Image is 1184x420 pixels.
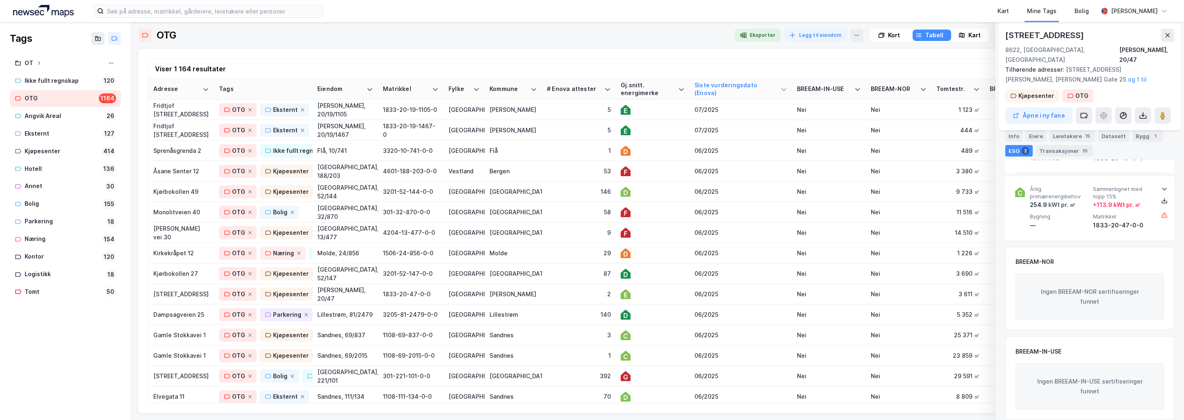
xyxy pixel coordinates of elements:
div: Sandnes [490,351,537,360]
div: Nei [871,392,927,401]
div: [GEOGRAPHIC_DATA] [490,208,537,216]
div: OTG [157,29,176,42]
div: ESG [1005,145,1033,157]
div: 3320-10-741-0-0 [383,146,439,155]
div: Næring [273,248,294,258]
div: 30 182 ㎡ [990,228,1037,237]
div: Nei [797,228,861,237]
div: Sprenåsgrenda 2 [153,146,209,155]
div: Parkering [273,310,301,320]
div: [PERSON_NAME] [490,290,537,298]
div: 06/2025 [694,310,787,319]
div: Eiendom [317,85,363,93]
div: OTG [232,105,245,115]
div: Bolig [25,199,99,209]
div: 23 859 ㎡ [936,351,980,360]
div: [GEOGRAPHIC_DATA] [449,105,480,114]
div: [GEOGRAPHIC_DATA] [449,290,480,298]
div: Nei [871,269,927,278]
div: 06/2025 [694,208,787,216]
div: 8 399 ㎡ [990,167,1037,175]
div: 26 [105,111,116,121]
div: — [1030,220,1090,230]
div: Kommune [490,85,527,93]
div: OTG [232,248,245,258]
a: Ikke fullt regnskap120 [10,73,121,89]
div: OTG [232,228,245,238]
div: 1 [1151,132,1159,140]
div: 8 758 ㎡ [990,208,1037,216]
div: BREEAM-NOR [1016,257,1054,267]
div: [GEOGRAPHIC_DATA], 188/203 [317,163,373,180]
div: [STREET_ADDRESS] [1005,29,1086,42]
div: Kjøpesenter [273,187,309,197]
div: 20 967 ㎡ [990,331,1037,339]
div: 1833-20-47-0-0 [383,290,439,298]
div: OTG [232,330,245,340]
div: Kjøpesenter [273,269,309,279]
div: Logistikk [25,269,102,279]
div: Kjørbokollen 49 [153,187,209,196]
div: 69 ㎡ [990,146,1037,155]
div: Eksternt [273,105,298,115]
div: Kirkekråpet 12 [153,249,209,257]
div: Mine Tags [1027,6,1056,16]
div: Nei [871,310,927,319]
div: Kjøpesenter [273,289,309,299]
div: 489 ㎡ [936,146,980,155]
div: 3 690 ㎡ [936,269,980,278]
div: 5 [547,105,611,114]
a: OTG1164 [10,90,121,107]
div: Kjøpesenter [25,146,98,157]
div: 30 [105,182,116,191]
div: 70 [547,392,611,401]
div: OTG [232,146,245,156]
div: 146 [547,187,611,196]
div: [GEOGRAPHIC_DATA] [449,310,480,319]
div: Kjørbokollen 27 [153,269,209,278]
div: 254.9 [1030,200,1075,210]
div: 11 263 ㎡ [990,105,1037,114]
div: Lillestrøm, 81/2479 [317,310,373,319]
div: 06/2025 [694,351,787,360]
div: Nei [871,249,927,257]
div: 1 226 ㎡ [936,249,980,257]
div: 9 548 ㎡ [990,269,1037,278]
div: OTG [232,125,245,135]
div: [GEOGRAPHIC_DATA] [449,331,480,339]
div: Kjøpesenter [273,330,309,340]
div: + 113.9 kWt pr. ㎡ [1093,200,1141,210]
div: Dampsagveien 25 [153,310,209,319]
div: [PERSON_NAME], 20/19/1105 [317,101,373,118]
div: [GEOGRAPHIC_DATA] [449,228,480,237]
div: 4204-13-477-0-0 [383,228,439,237]
div: 5 352 ㎡ [936,310,980,319]
div: Nei [797,290,861,298]
div: 06/2025 [694,146,787,155]
div: Bolig [273,371,287,381]
div: 2 [547,290,611,298]
div: [PERSON_NAME] [490,126,537,134]
div: 9 [547,228,611,237]
a: Tomt50 [10,284,121,300]
div: [STREET_ADDRESS][PERSON_NAME], [PERSON_NAME] Gate 25 [1005,65,1168,84]
div: 301-221-101-0-0 [383,372,439,380]
div: Gj.snitt. energimerke [621,82,675,97]
div: OTG [232,310,245,320]
div: [GEOGRAPHIC_DATA] [449,351,480,360]
span: Matrikkel [1093,213,1153,220]
div: 3 611 ㎡ [936,290,980,298]
div: OT [25,58,33,68]
div: [PERSON_NAME] vei 30 [153,224,209,241]
div: 1108-69-837-0-0 [383,331,439,339]
div: BREEAM-IN-USE [797,85,851,93]
div: 1108-69-2015-0-0 [383,351,439,360]
div: 07/2025 [694,126,787,134]
div: Datasett [1098,130,1129,142]
div: 14 510 ㎡ [936,228,980,237]
div: Nei [797,372,861,380]
div: Tomt [25,287,102,297]
div: BREEAM-IN-USE [1016,347,1061,356]
div: 3 380 ㎡ [936,167,980,175]
div: BRA [990,85,1027,93]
